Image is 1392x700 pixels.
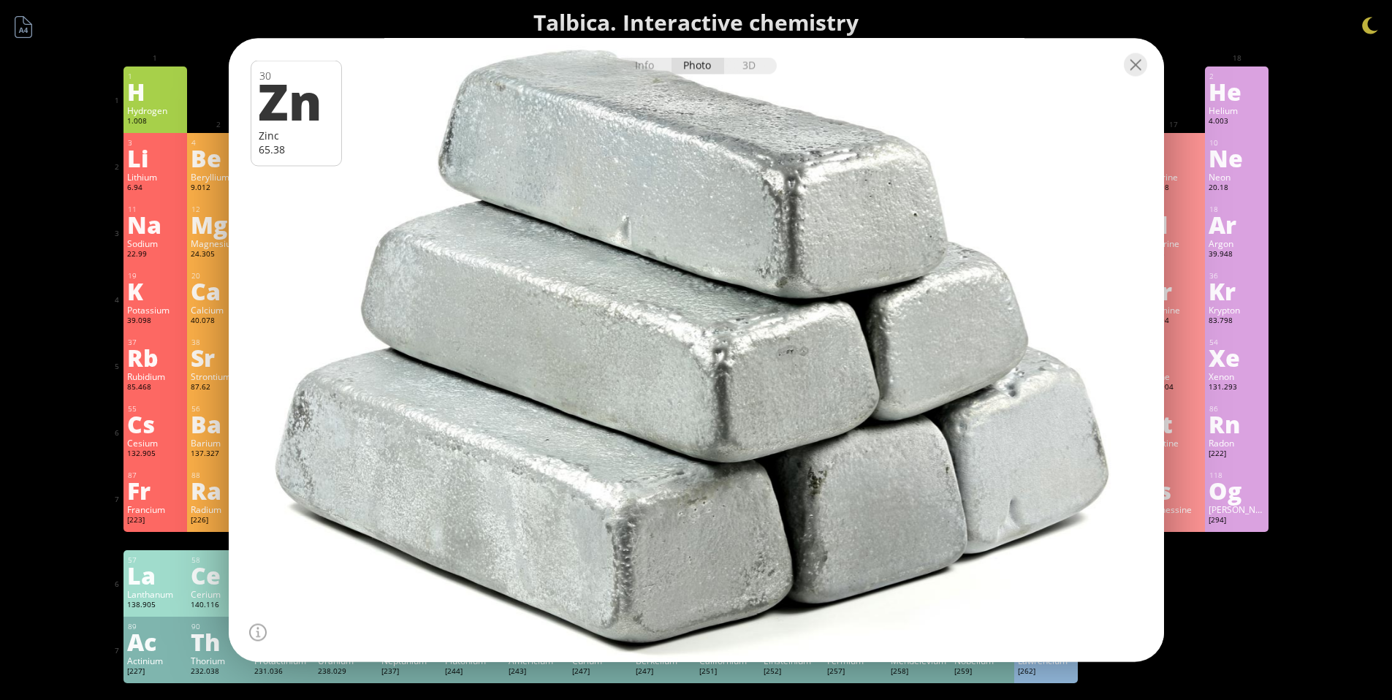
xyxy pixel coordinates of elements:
div: 57 [128,555,183,565]
div: He [1209,80,1265,103]
div: [252] [764,666,820,678]
div: Lithium [127,171,183,183]
div: [258] [891,666,947,678]
div: 22.99 [127,249,183,261]
div: 1.008 [127,116,183,128]
div: 238.029 [318,666,374,678]
div: 86 [1209,404,1265,414]
div: Og [1209,479,1265,502]
div: Bromine [1145,304,1201,316]
div: 131.293 [1209,382,1265,394]
div: Potassium [127,304,183,316]
div: Radon [1209,437,1265,449]
div: Tennessine [1145,503,1201,515]
div: At [1145,412,1201,435]
div: 87.62 [191,382,247,394]
div: [293] [1145,515,1201,527]
div: 88 [191,471,247,480]
div: [259] [954,666,1011,678]
div: 83.798 [1209,316,1265,327]
div: 17 [1146,205,1201,214]
div: Kr [1209,279,1265,303]
div: 79.904 [1145,316,1201,327]
div: 4 [191,138,247,148]
div: 2 [1209,72,1265,81]
div: 40.078 [191,316,247,327]
div: Argon [1209,237,1265,249]
div: [210] [1145,449,1201,460]
div: Ba [191,412,247,435]
div: 4.003 [1209,116,1265,128]
div: 12 [191,205,247,214]
div: 58 [191,555,247,565]
div: 19 [128,271,183,281]
div: Xe [1209,346,1265,369]
div: Xenon [1209,370,1265,382]
div: Rn [1209,412,1265,435]
div: Strontium [191,370,247,382]
div: 117 [1146,471,1201,480]
div: Ar [1209,213,1265,236]
div: Lanthanum [127,588,183,600]
div: Sr [191,346,247,369]
div: Rubidium [127,370,183,382]
div: 65.38 [259,142,334,156]
div: Barium [191,437,247,449]
div: 39.948 [1209,249,1265,261]
div: Neon [1209,171,1265,183]
div: 87 [128,471,183,480]
div: 137.327 [191,449,247,460]
div: 18.998 [1145,183,1201,194]
div: F [1145,146,1201,170]
div: 35.45 [1145,249,1201,261]
div: Info [616,58,672,75]
div: 55 [128,404,183,414]
h1: Talbica. Interactive chemistry [112,7,1281,37]
div: 39.098 [127,316,183,327]
div: Zn [258,76,332,126]
div: 38 [191,338,247,347]
div: 3D [724,58,777,75]
div: Cerium [191,588,247,600]
div: [227] [127,666,183,678]
div: [294] [1209,515,1265,527]
div: Fluorine [1145,171,1201,183]
div: Chlorine [1145,237,1201,249]
div: Radium [191,503,247,515]
div: 18 [1209,205,1265,214]
div: 20 [191,271,247,281]
div: Thorium [191,655,247,666]
div: 1 [128,72,183,81]
div: 138.905 [127,600,183,612]
div: Ne [1209,146,1265,170]
div: [243] [509,666,565,678]
div: Ac [127,630,183,653]
div: 54 [1209,338,1265,347]
div: Astatine [1145,437,1201,449]
div: Helium [1209,104,1265,116]
div: [247] [572,666,628,678]
div: 37 [128,338,183,347]
div: 6.94 [127,183,183,194]
div: 132.905 [127,449,183,460]
div: [262] [1018,666,1074,678]
div: Mg [191,213,247,236]
div: 9 [1146,138,1201,148]
div: Sodium [127,237,183,249]
div: 11 [128,205,183,214]
div: Hydrogen [127,104,183,116]
div: 20.18 [1209,183,1265,194]
div: Cl [1145,213,1201,236]
div: Th [191,630,247,653]
div: Krypton [1209,304,1265,316]
div: Br [1145,279,1201,303]
div: Be [191,146,247,170]
div: 85 [1146,404,1201,414]
div: 231.036 [254,666,311,678]
div: 3 [128,138,183,148]
div: H [127,80,183,103]
div: Magnesium [191,237,247,249]
div: Ca [191,279,247,303]
div: [251] [699,666,756,678]
div: 9.012 [191,183,247,194]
